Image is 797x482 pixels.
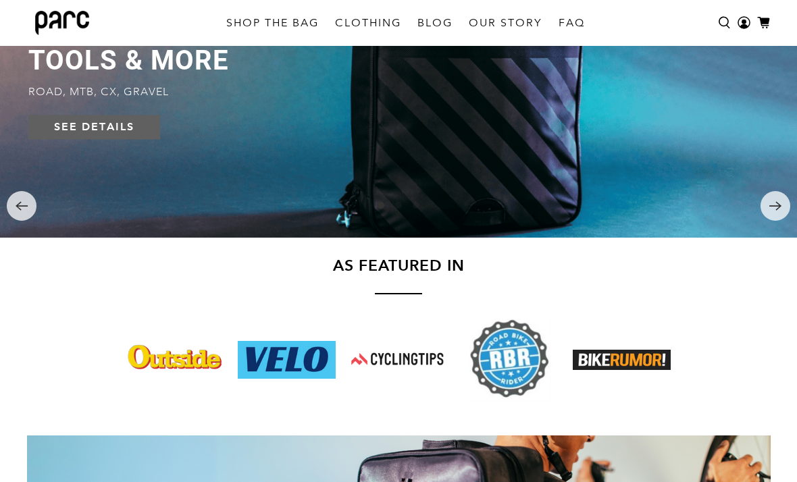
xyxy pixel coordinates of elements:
[409,4,461,42] a: BLOG
[7,191,36,221] button: Previous
[761,191,790,221] button: Next
[238,341,336,379] img: Velo cycling website logo linked to Parc cycling gear bag review on Velo magazine website.
[327,4,409,42] a: CLOTHING
[461,4,550,42] a: OUR STORY
[28,115,160,139] a: SEE DETAILS
[395,202,402,209] li: Page dot 2
[349,341,447,379] img: CyclingTips logo linked to Parc cycling gear bag review on Cyclingtips magazine website.
[35,11,89,35] img: parc bag logo
[126,341,224,379] img: Outside magazine logo linked to Parc cycling gear bag review on Outside magazine website.
[333,254,465,277] h4: As featured in
[550,4,593,42] a: FAQ
[461,311,559,408] img: Road Bike Rider website logo linked to Parc cycling gear bag review on Road Bike Rider website.
[28,85,301,99] p: ROAD, MTB, CX, GRAVEL
[413,202,419,209] li: Page dot 3
[573,350,671,370] img: Bike Rumor website logo linked to Parc cycling gear bag article feature
[378,202,384,209] li: Page dot 1
[218,4,327,42] a: SHOP THE BAG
